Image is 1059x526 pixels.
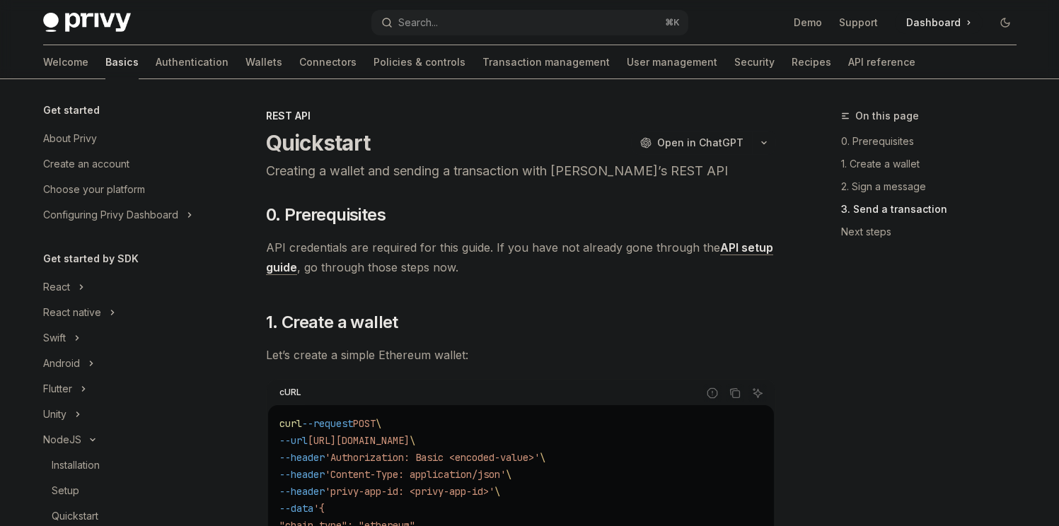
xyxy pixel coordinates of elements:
[325,451,540,464] span: 'Authorization: Basic <encoded-value>'
[43,380,72,397] div: Flutter
[325,468,506,481] span: 'Content-Type: application/json'
[794,16,822,30] a: Demo
[841,221,1028,243] a: Next steps
[32,478,213,503] a: Setup
[266,130,371,156] h1: Quickstart
[32,452,213,478] a: Installation
[52,457,100,474] div: Installation
[398,14,438,31] div: Search...
[703,384,722,402] button: Report incorrect code
[748,384,767,402] button: Ask AI
[482,45,610,79] a: Transaction management
[994,11,1017,34] button: Toggle dark mode
[43,45,88,79] a: Welcome
[506,468,511,481] span: \
[32,325,213,351] button: Toggle Swift section
[895,11,983,34] a: Dashboard
[43,130,97,147] div: About Privy
[841,198,1028,221] a: 3. Send a transaction
[279,434,308,447] span: --url
[32,376,213,402] button: Toggle Flutter section
[52,508,98,525] div: Quickstart
[279,417,302,430] span: curl
[266,109,776,123] div: REST API
[32,274,213,300] button: Toggle React section
[32,402,213,427] button: Toggle Unity section
[266,161,776,181] p: Creating a wallet and sending a transaction with [PERSON_NAME]’s REST API
[43,206,178,223] div: Configuring Privy Dashboard
[43,406,66,423] div: Unity
[279,451,325,464] span: --header
[302,417,353,430] span: --request
[43,431,81,448] div: NodeJS
[43,304,101,321] div: React native
[376,417,381,430] span: \
[275,384,306,401] div: cURL
[657,136,743,150] span: Open in ChatGPT
[43,102,100,119] h5: Get started
[43,279,70,296] div: React
[631,131,752,155] button: Open in ChatGPT
[32,300,213,325] button: Toggle React native section
[32,202,213,228] button: Toggle Configuring Privy Dashboard section
[374,45,465,79] a: Policies & controls
[43,181,145,198] div: Choose your platform
[32,151,213,177] a: Create an account
[308,434,410,447] span: [URL][DOMAIN_NAME]
[266,238,776,277] span: API credentials are required for this guide. If you have not already gone through the , go throug...
[43,329,66,346] div: Swift
[839,16,878,30] a: Support
[726,384,744,402] button: Copy the contents from the code block
[353,417,376,430] span: POST
[792,45,831,79] a: Recipes
[841,130,1028,153] a: 0. Prerequisites
[32,427,213,452] button: Toggle NodeJS section
[855,107,919,124] span: On this page
[734,45,775,79] a: Security
[279,468,325,481] span: --header
[299,45,357,79] a: Connectors
[266,204,386,226] span: 0. Prerequisites
[665,17,680,28] span: ⌘ K
[540,451,545,464] span: \
[32,351,213,376] button: Toggle Android section
[266,311,398,334] span: 1. Create a wallet
[906,16,961,30] span: Dashboard
[848,45,915,79] a: API reference
[43,250,139,267] h5: Get started by SDK
[43,13,131,33] img: dark logo
[841,153,1028,175] a: 1. Create a wallet
[32,177,213,202] a: Choose your platform
[841,175,1028,198] a: 2. Sign a message
[43,355,80,372] div: Android
[52,482,79,499] div: Setup
[245,45,282,79] a: Wallets
[266,345,776,365] span: Let’s create a simple Ethereum wallet:
[371,10,688,35] button: Open search
[105,45,139,79] a: Basics
[156,45,228,79] a: Authentication
[32,126,213,151] a: About Privy
[43,156,129,173] div: Create an account
[410,434,415,447] span: \
[627,45,717,79] a: User management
